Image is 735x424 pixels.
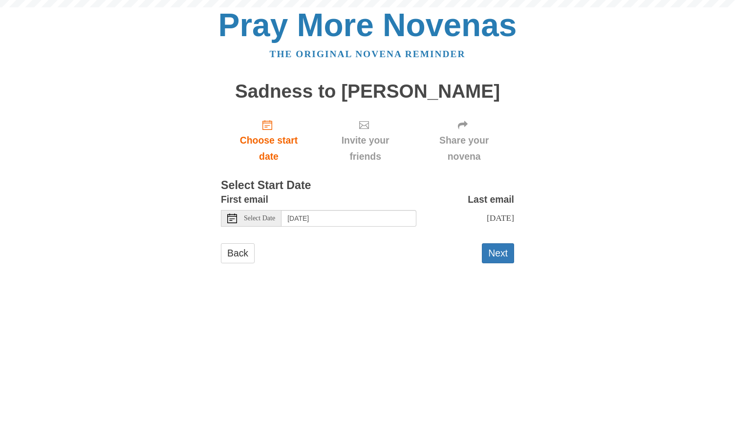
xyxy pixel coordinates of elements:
h3: Select Start Date [221,179,514,192]
span: Choose start date [231,132,307,165]
div: Click "Next" to confirm your start date first. [414,111,514,170]
button: Next [482,243,514,263]
span: Share your novena [424,132,504,165]
div: Click "Next" to confirm your start date first. [317,111,414,170]
span: Select Date [244,215,275,222]
span: [DATE] [487,213,514,223]
label: First email [221,191,268,208]
a: Back [221,243,255,263]
label: Last email [468,191,514,208]
a: The original novena reminder [270,49,466,59]
a: Choose start date [221,111,317,170]
h1: Sadness to [PERSON_NAME] [221,81,514,102]
span: Invite your friends [326,132,404,165]
a: Pray More Novenas [218,7,517,43]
